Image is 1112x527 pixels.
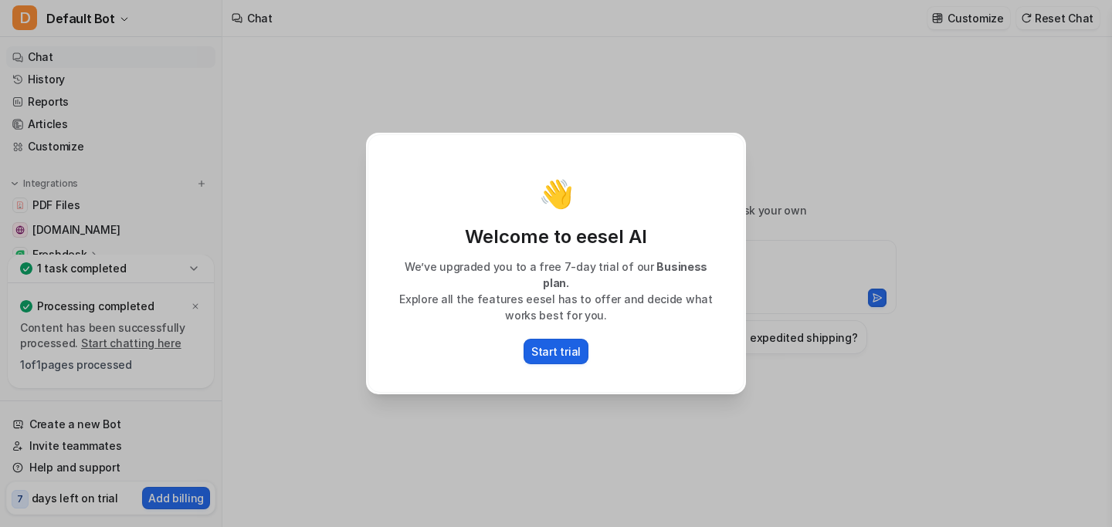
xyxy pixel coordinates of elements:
p: Start trial [531,343,581,360]
p: Welcome to eesel AI [384,225,728,249]
p: Explore all the features eesel has to offer and decide what works best for you. [384,291,728,323]
p: 👋 [539,178,574,209]
button: Start trial [524,339,588,364]
p: We’ve upgraded you to a free 7-day trial of our [384,258,728,291]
